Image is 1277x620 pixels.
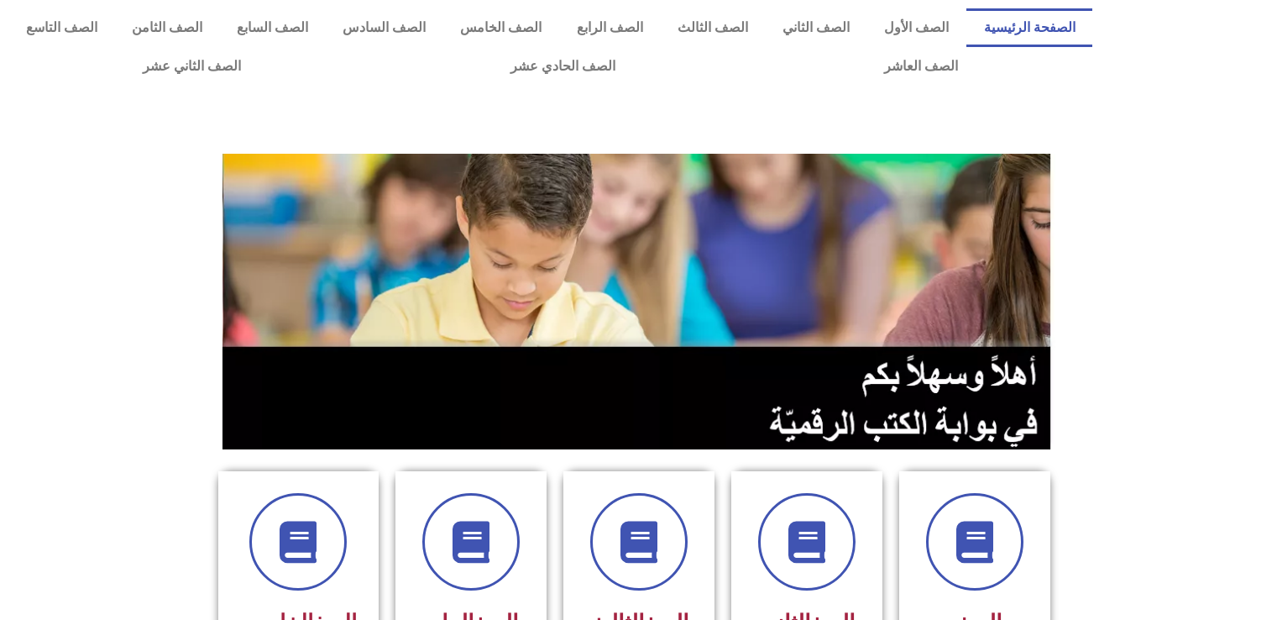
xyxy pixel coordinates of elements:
a: الصف الثامن [114,8,219,47]
a: الصفحة الرئيسية [966,8,1092,47]
a: الصف السادس [326,8,443,47]
a: الصف الرابع [559,8,660,47]
a: الصف السابع [219,8,325,47]
a: الصف الحادي عشر [375,47,749,86]
a: الصف الثاني عشر [8,47,375,86]
a: الصف الثاني [765,8,866,47]
a: الصف الثالث [660,8,765,47]
a: الصف الأول [867,8,966,47]
a: الصف التاسع [8,8,114,47]
a: الصف الخامس [443,8,559,47]
a: الصف العاشر [750,47,1092,86]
